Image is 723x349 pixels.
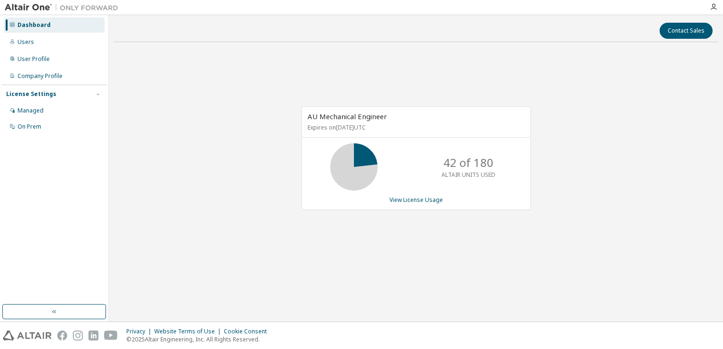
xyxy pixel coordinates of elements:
div: Website Terms of Use [154,328,224,335]
p: 42 of 180 [443,155,494,171]
div: User Profile [18,55,50,63]
img: instagram.svg [73,331,83,340]
p: ALTAIR UNITS USED [441,171,495,179]
a: View License Usage [389,196,443,204]
button: Contact Sales [660,23,713,39]
div: Managed [18,107,44,114]
div: Company Profile [18,72,62,80]
p: © 2025 Altair Engineering, Inc. All Rights Reserved. [126,335,273,343]
p: Expires on [DATE] UTC [308,123,522,131]
div: License Settings [6,90,56,98]
img: linkedin.svg [88,331,98,340]
img: altair_logo.svg [3,331,52,340]
img: Altair One [5,3,123,12]
img: facebook.svg [57,331,67,340]
div: Cookie Consent [224,328,273,335]
div: Privacy [126,328,154,335]
div: Users [18,38,34,46]
img: youtube.svg [104,331,118,340]
span: AU Mechanical Engineer [308,112,387,121]
div: On Prem [18,123,41,131]
div: Dashboard [18,21,51,29]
